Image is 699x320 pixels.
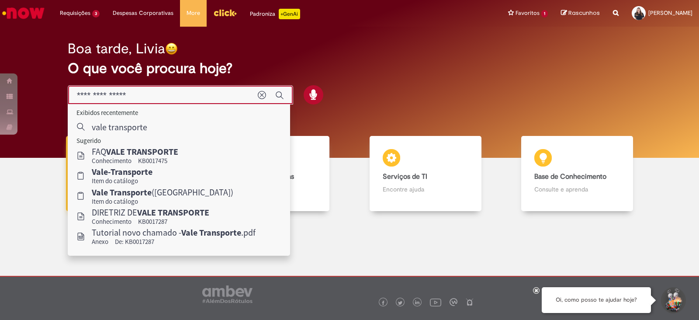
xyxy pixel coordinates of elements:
span: More [187,9,200,17]
img: happy-face.png [165,42,178,55]
span: Despesas Corporativas [113,9,173,17]
a: Serviços de TI Encontre ajuda [349,136,502,212]
div: Padroniza [250,9,300,19]
a: Base de Conhecimento Consulte e aprenda [502,136,654,212]
img: logo_footer_naosei.png [466,298,474,306]
b: Serviços de TI [383,172,427,181]
span: Rascunhos [568,9,600,17]
p: Encontre ajuda [383,185,468,194]
span: [PERSON_NAME] [648,9,692,17]
p: +GenAi [279,9,300,19]
div: Oi, como posso te ajudar hoje? [542,287,651,313]
img: logo_footer_facebook.png [381,301,385,305]
img: logo_footer_youtube.png [430,296,441,308]
span: 3 [92,10,100,17]
h2: O que você procura hoje? [68,61,631,76]
button: Iniciar Conversa de Suporte [660,287,686,313]
img: logo_footer_ambev_rotulo_gray.png [202,285,253,303]
p: Consulte e aprenda [534,185,620,194]
a: Tirar dúvidas Tirar dúvidas com Lupi Assist e Gen Ai [46,136,198,212]
h2: Boa tarde, Livia [68,41,165,56]
img: logo_footer_linkedin.png [415,300,419,306]
img: logo_footer_workplace.png [450,298,457,306]
img: click_logo_yellow_360x200.png [213,6,237,19]
span: 1 [541,10,548,17]
a: Rascunhos [561,9,600,17]
b: Base de Conhecimento [534,172,606,181]
span: Requisições [60,9,90,17]
span: Favoritos [516,9,540,17]
img: logo_footer_twitter.png [398,301,402,305]
img: ServiceNow [1,4,46,22]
